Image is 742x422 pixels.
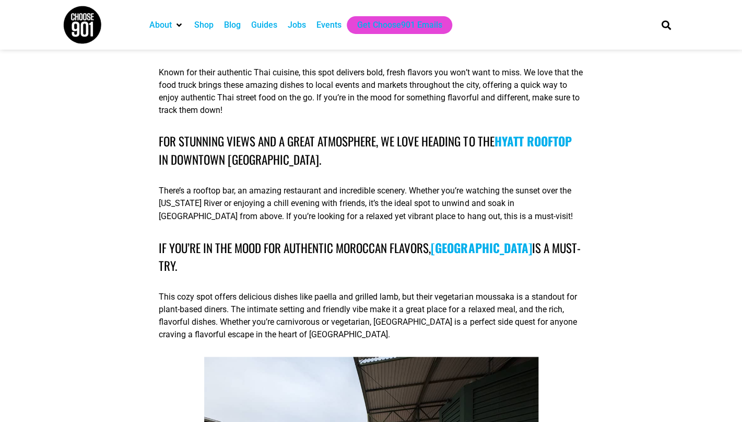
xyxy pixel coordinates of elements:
[194,19,214,31] a: Shop
[159,186,572,221] span: There’s a rooftop bar, an amazing restaurant and incredible scenery. Whether you’re watching the ...
[159,238,431,256] span: If you’re in the mood for authentic Moroccan flavors,
[657,16,675,33] div: Search
[224,19,241,31] a: Blog
[159,32,435,50] span: One of our favorite hidden gems in [GEOGRAPHIC_DATA] is
[481,32,484,50] span: .
[144,16,189,34] div: About
[316,19,341,31] a: Events
[159,67,582,115] span: Known for their authentic Thai cuisine, this spot delivers bold, fresh flavors you won’t want to ...
[149,19,172,31] a: About
[357,19,442,31] a: Get Choose901 Emails
[435,32,481,50] a: Soi No. 9
[431,238,532,256] a: [GEOGRAPHIC_DATA]
[251,19,277,31] a: Guides
[159,238,580,275] span: is a must-try.
[159,151,321,168] span: in downtown [GEOGRAPHIC_DATA].
[494,132,571,150] a: Hyatt Rooftop
[288,19,306,31] a: Jobs
[144,16,643,34] nav: Main nav
[159,132,494,150] span: For stunning views and a great atmosphere, we love heading to the
[159,291,576,339] span: This cozy spot offers delicious dishes like paella and grilled lamb, but their vegetarian moussak...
